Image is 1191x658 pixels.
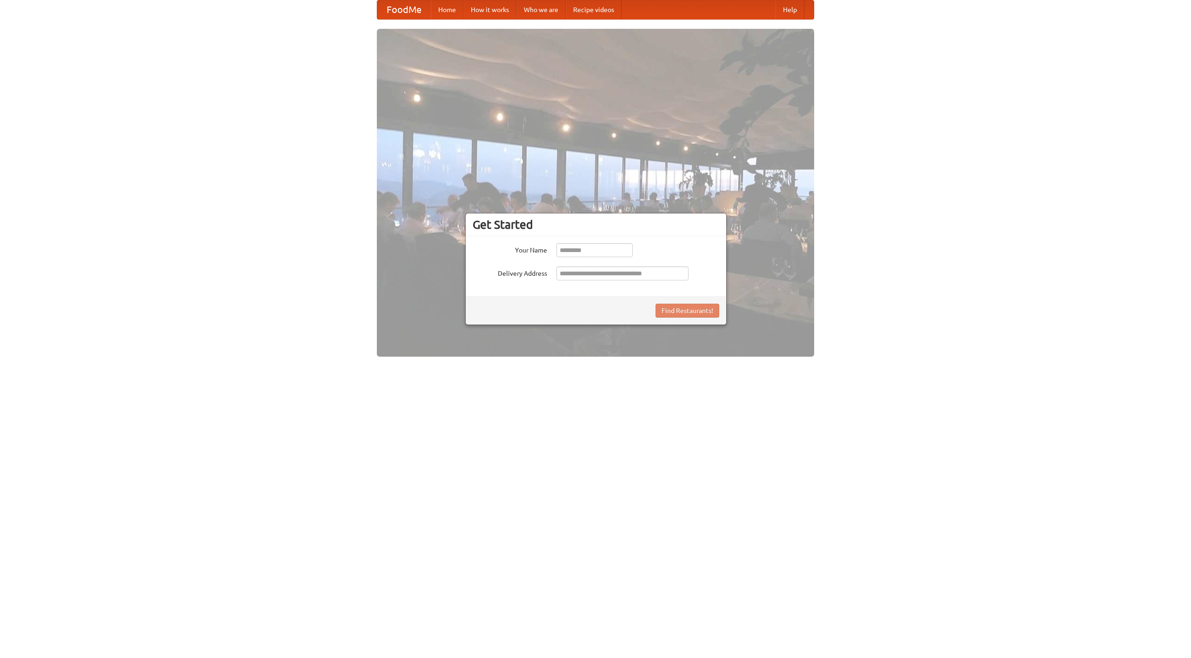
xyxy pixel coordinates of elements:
a: How it works [463,0,516,19]
a: FoodMe [377,0,431,19]
a: Who we are [516,0,566,19]
label: Delivery Address [473,266,547,278]
a: Help [776,0,804,19]
a: Home [431,0,463,19]
label: Your Name [473,243,547,255]
h3: Get Started [473,218,719,232]
a: Recipe videos [566,0,622,19]
button: Find Restaurants! [656,304,719,318]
